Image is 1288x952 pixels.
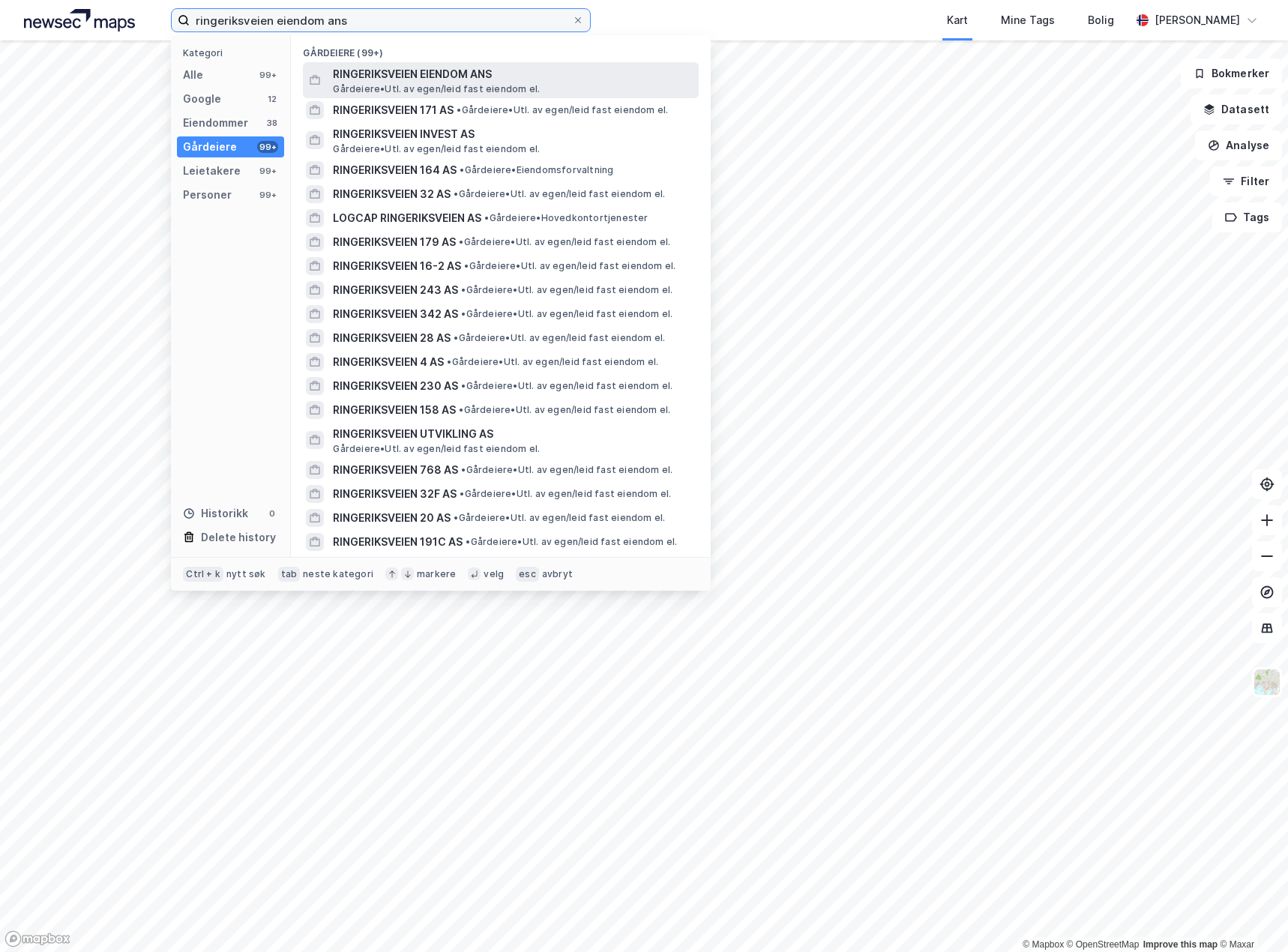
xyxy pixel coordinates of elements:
div: Google [183,90,221,108]
span: Gårdeiere • Eiendomsforvaltning [460,164,613,176]
div: Delete history [201,528,276,546]
div: tab [278,567,301,582]
span: RINGERIKSVEIEN INVEST AS [333,125,693,143]
span: RINGERIKSVEIEN 164 AS [333,161,457,179]
span: Gårdeiere • Utl. av egen/leid fast eiendom el. [461,284,672,296]
span: Gårdeiere • Utl. av egen/leid fast eiendom el. [459,404,670,416]
span: RINGERIKSVEIEN 191C AS [333,533,463,551]
span: RINGERIKSVEIEN UTVIKLING AS [333,425,693,443]
div: Eiendommer [183,114,248,132]
span: RINGERIKSVEIEN 4 AS [333,353,444,371]
span: Gårdeiere • Utl. av egen/leid fast eiendom el. [447,356,658,368]
span: RINGERIKSVEIEN 16-2 AS [333,257,461,275]
span: Gårdeiere • Utl. av egen/leid fast eiendom el. [466,536,677,548]
span: • [460,488,464,499]
div: Historikk [183,504,248,522]
div: Bolig [1088,11,1114,29]
div: Leietakere [183,162,241,180]
span: RINGERIKSVEIEN 230 AS [333,377,458,395]
input: Søk på adresse, matrikkel, gårdeiere, leietakere eller personer [190,9,572,31]
div: avbryt [542,568,573,580]
div: Kontrollprogram for chat [1213,880,1288,952]
span: Gårdeiere • Utl. av egen/leid fast eiendom el. [460,488,671,500]
button: Tags [1212,202,1282,232]
span: Gårdeiere • Utl. av egen/leid fast eiendom el. [464,260,675,272]
span: RINGERIKSVEIEN 171 AS [333,101,454,119]
span: RINGERIKSVEIEN 32 AS [333,185,451,203]
span: • [459,236,463,247]
button: Analyse [1195,130,1282,160]
span: Gårdeiere • Utl. av egen/leid fast eiendom el. [333,443,540,455]
img: Z [1253,668,1281,696]
div: 99+ [257,189,278,201]
span: • [459,404,463,415]
div: Kategori [183,47,284,58]
div: 12 [266,93,278,105]
button: Bokmerker [1181,58,1282,88]
span: Gårdeiere • Utl. av egen/leid fast eiendom el. [333,83,540,95]
span: LOGCAP RINGERIKSVEIEN AS [333,209,481,227]
button: Filter [1210,166,1282,196]
span: RINGERIKSVEIEN 768 AS [333,461,458,479]
span: • [454,512,458,523]
div: [PERSON_NAME] [1155,11,1240,29]
span: • [447,356,451,367]
div: Gårdeiere (99+) [291,35,711,62]
span: Gårdeiere • Utl. av egen/leid fast eiendom el. [454,188,665,200]
span: • [457,104,461,115]
span: • [461,308,466,319]
div: Personer [183,186,232,204]
div: nytt søk [226,568,266,580]
div: Ctrl + k [183,567,223,582]
span: Gårdeiere • Utl. av egen/leid fast eiendom el. [454,512,665,524]
span: • [464,260,469,271]
div: 0 [266,507,278,519]
div: Mine Tags [1001,11,1055,29]
span: Gårdeiere • Utl. av egen/leid fast eiendom el. [459,236,670,248]
span: • [454,332,458,343]
div: Alle [183,66,203,84]
span: • [466,536,470,547]
button: Datasett [1191,94,1282,124]
a: OpenStreetMap [1067,939,1140,950]
span: Gårdeiere • Utl. av egen/leid fast eiendom el. [454,332,665,344]
a: Mapbox [1023,939,1064,950]
img: logo.a4113a55bc3d86da70a041830d287a7e.svg [24,9,135,31]
span: RINGERIKSVEIEN 342 AS [333,305,458,323]
span: RINGERIKSVEIEN 28 AS [333,329,451,347]
span: Gårdeiere • Utl. av egen/leid fast eiendom el. [461,380,672,392]
iframe: Chat Widget [1213,880,1288,952]
span: • [484,212,489,223]
span: • [461,284,466,295]
div: velg [484,568,504,580]
span: RINGERIKSVEIEN 20 AS [333,509,451,527]
span: • [460,164,464,175]
div: 99+ [257,69,278,81]
span: • [461,464,466,475]
span: RINGERIKSVEIEN 179 AS [333,233,456,251]
span: • [461,380,466,391]
span: Gårdeiere • Utl. av egen/leid fast eiendom el. [457,104,668,116]
div: Gårdeiere [183,138,237,156]
div: 99+ [257,141,278,153]
span: Gårdeiere • Utl. av egen/leid fast eiendom el. [461,308,672,320]
div: markere [417,568,456,580]
span: Gårdeiere • Hovedkontortjenester [484,212,648,224]
div: neste kategori [303,568,373,580]
a: Mapbox homepage [4,930,70,948]
span: RINGERIKSVEIEN EIENDOM ANS [333,65,693,83]
div: Kart [947,11,968,29]
span: RINGERIKSVEIEN 243 AS [333,281,458,299]
span: RINGERIKSVEIEN 158 AS [333,401,456,419]
div: 99+ [257,165,278,177]
div: esc [516,567,539,582]
a: Improve this map [1143,939,1218,950]
div: 38 [266,117,278,129]
span: RINGERIKSVEIEN 32F AS [333,485,457,503]
span: Gårdeiere • Utl. av egen/leid fast eiendom el. [333,143,540,155]
span: Gårdeiere • Utl. av egen/leid fast eiendom el. [461,464,672,476]
span: • [454,188,458,199]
